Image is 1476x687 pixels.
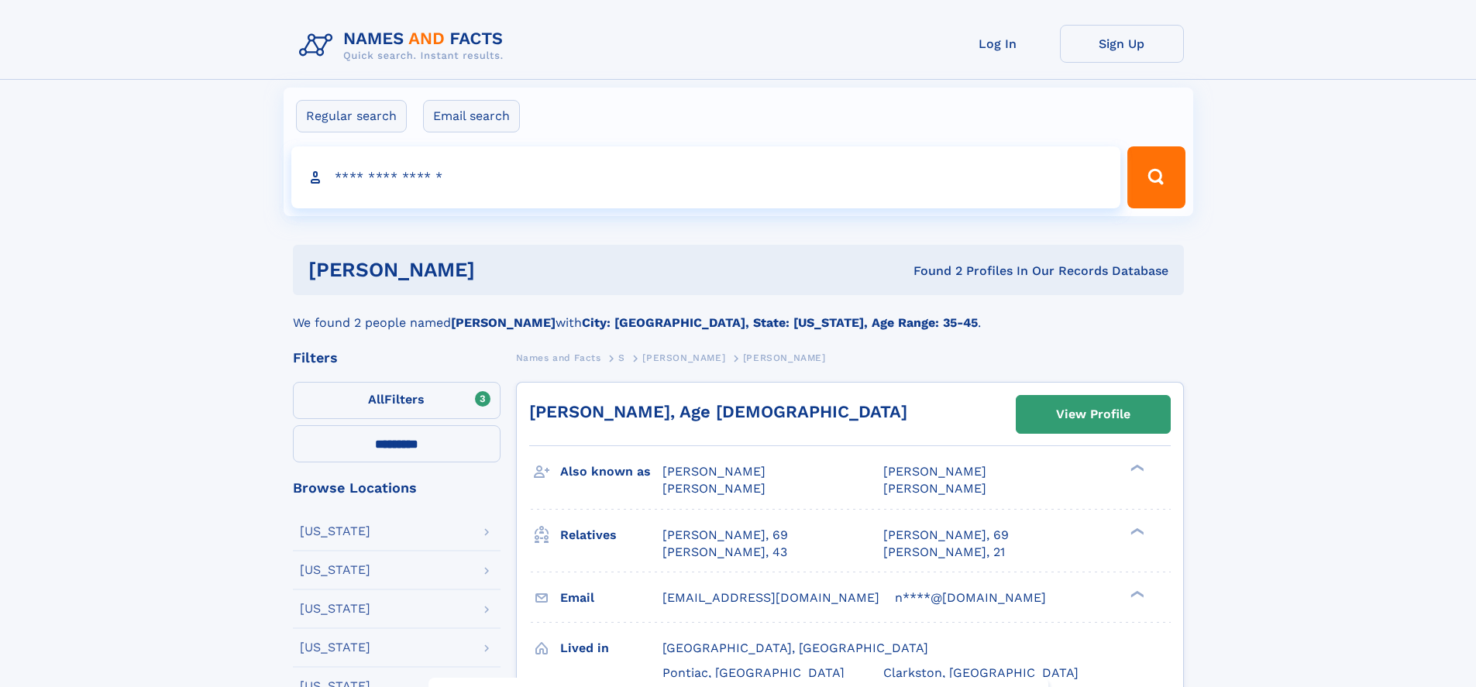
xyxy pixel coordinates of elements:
span: [PERSON_NAME] [883,481,986,496]
a: Log In [936,25,1060,63]
button: Search Button [1127,146,1185,208]
a: [PERSON_NAME] [642,348,725,367]
div: [US_STATE] [300,525,370,538]
a: S [618,348,625,367]
h3: Email [560,585,662,611]
span: [PERSON_NAME] [743,352,826,363]
input: search input [291,146,1121,208]
div: Found 2 Profiles In Our Records Database [694,263,1168,280]
div: [US_STATE] [300,603,370,615]
a: Names and Facts [516,348,601,367]
a: View Profile [1017,396,1170,433]
img: Logo Names and Facts [293,25,516,67]
span: Pontiac, [GEOGRAPHIC_DATA] [662,665,845,680]
span: [PERSON_NAME] [662,464,766,479]
label: Email search [423,100,520,132]
div: [US_STATE] [300,641,370,654]
div: View Profile [1056,397,1130,432]
a: [PERSON_NAME], 21 [883,544,1005,561]
div: ❯ [1127,589,1145,599]
a: [PERSON_NAME], 43 [662,544,787,561]
div: Filters [293,351,501,365]
span: [EMAIL_ADDRESS][DOMAIN_NAME] [662,590,879,605]
span: [PERSON_NAME] [662,481,766,496]
label: Regular search [296,100,407,132]
b: City: [GEOGRAPHIC_DATA], State: [US_STATE], Age Range: 35-45 [582,315,978,330]
h3: Also known as [560,459,662,485]
h3: Lived in [560,635,662,661]
a: Sign Up [1060,25,1184,63]
div: ❯ [1127,526,1145,536]
h1: [PERSON_NAME] [308,260,694,280]
a: [PERSON_NAME], 69 [662,527,788,544]
div: Browse Locations [293,481,501,495]
span: S [618,352,625,363]
div: [US_STATE] [300,564,370,576]
span: [PERSON_NAME] [642,352,725,363]
span: All [368,392,384,407]
div: We found 2 people named with . [293,295,1184,332]
h3: Relatives [560,522,662,548]
div: ❯ [1127,463,1145,473]
a: [PERSON_NAME], 69 [883,527,1009,544]
a: [PERSON_NAME], Age [DEMOGRAPHIC_DATA] [529,402,907,421]
span: Clarkston, [GEOGRAPHIC_DATA] [883,665,1079,680]
label: Filters [293,382,501,419]
span: [PERSON_NAME] [883,464,986,479]
b: [PERSON_NAME] [451,315,556,330]
span: [GEOGRAPHIC_DATA], [GEOGRAPHIC_DATA] [662,641,928,655]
